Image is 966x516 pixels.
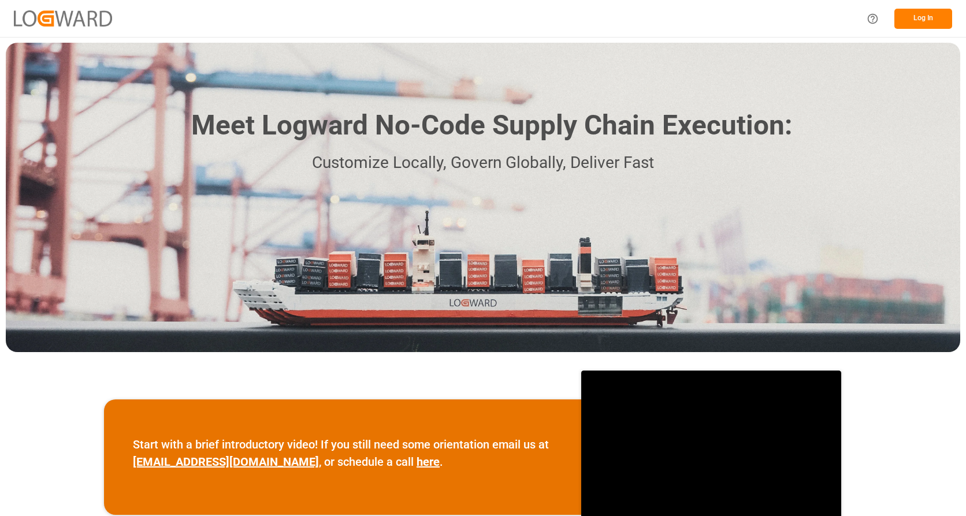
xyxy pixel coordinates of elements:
img: Logward_new_orange.png [14,10,112,26]
p: Start with a brief introductory video! If you still need some orientation email us at , or schedu... [133,436,552,470]
a: here [417,455,440,469]
button: Help Center [860,6,886,32]
h1: Meet Logward No-Code Supply Chain Execution: [191,105,792,146]
button: Log In [894,9,952,29]
p: Customize Locally, Govern Globally, Deliver Fast [174,150,792,176]
a: [EMAIL_ADDRESS][DOMAIN_NAME] [133,455,319,469]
